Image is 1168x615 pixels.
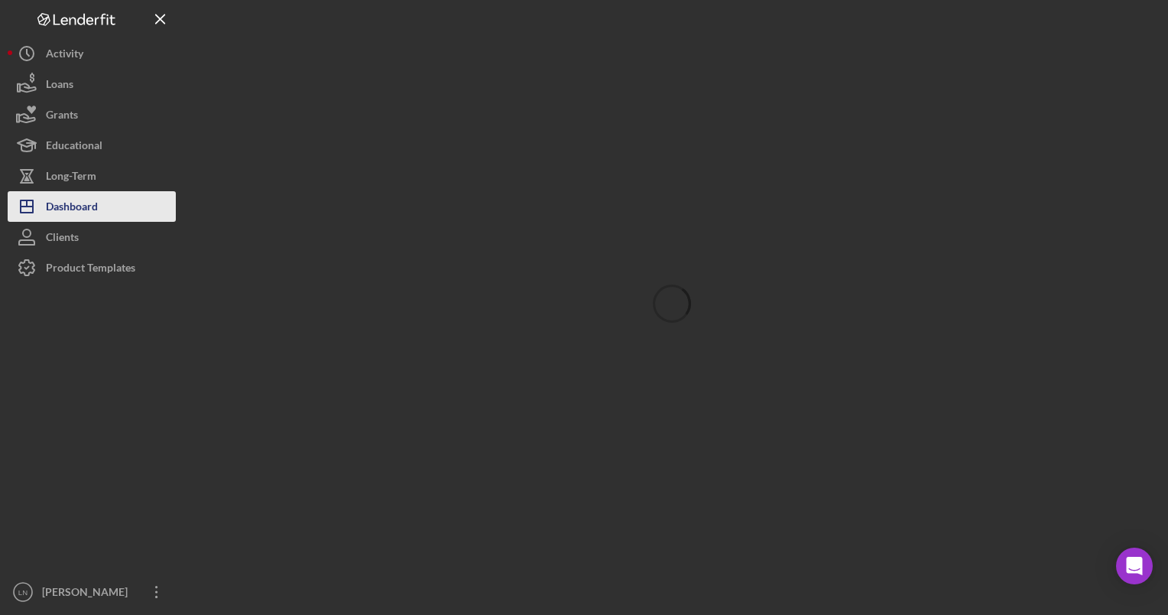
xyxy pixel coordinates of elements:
[8,252,176,283] button: Product Templates
[46,191,98,226] div: Dashboard
[8,69,176,99] button: Loans
[1116,548,1153,584] div: Open Intercom Messenger
[46,161,96,195] div: Long-Term
[8,161,176,191] button: Long-Term
[46,99,78,134] div: Grants
[38,577,138,611] div: [PERSON_NAME]
[8,99,176,130] button: Grants
[46,222,79,256] div: Clients
[46,130,102,164] div: Educational
[8,130,176,161] button: Educational
[8,222,176,252] button: Clients
[46,38,83,73] div: Activity
[8,191,176,222] button: Dashboard
[46,69,73,103] div: Loans
[8,38,176,69] button: Activity
[46,252,135,287] div: Product Templates
[18,588,28,597] text: LN
[8,577,176,607] button: LN[PERSON_NAME]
